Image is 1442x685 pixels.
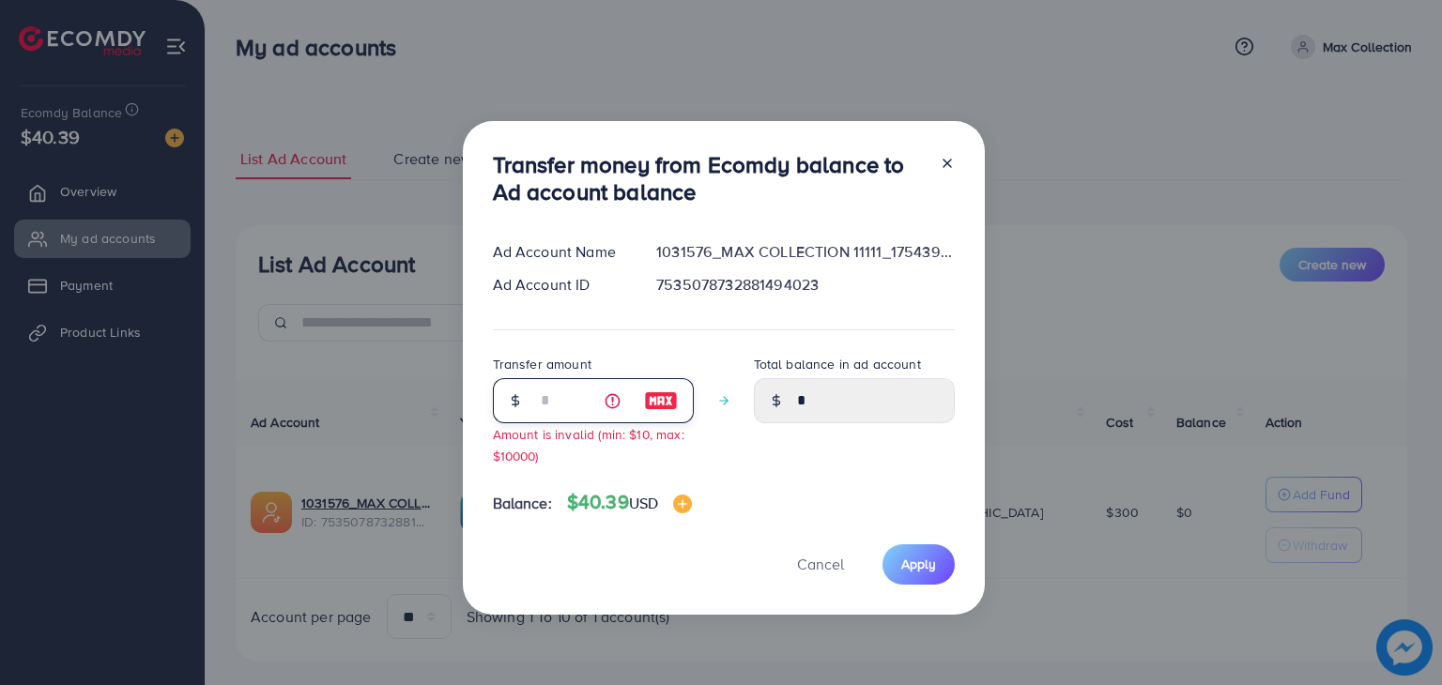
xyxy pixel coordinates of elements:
button: Apply [882,544,955,585]
span: Balance: [493,493,552,514]
img: image [673,495,692,513]
h3: Transfer money from Ecomdy balance to Ad account balance [493,151,925,205]
span: Cancel [797,554,844,574]
small: Amount is invalid (min: $10, max: $10000) [493,425,684,464]
span: USD [629,493,658,513]
img: image [644,389,678,412]
div: Ad Account ID [478,274,642,296]
span: Apply [901,555,936,573]
div: Ad Account Name [478,241,642,263]
div: 1031576_MAX COLLECTION 11111_1754397364319 [641,241,969,263]
label: Total balance in ad account [754,355,921,373]
h4: $40.39 [567,491,692,514]
div: 7535078732881494023 [641,274,969,296]
label: Transfer amount [493,355,591,373]
button: Cancel [774,544,867,585]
